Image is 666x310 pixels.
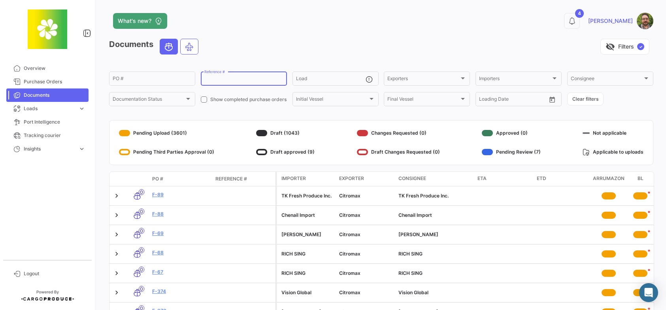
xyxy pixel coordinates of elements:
div: Draft (1043) [256,127,315,139]
datatable-header-cell: Exporter [336,172,395,186]
span: Documents [24,92,85,99]
div: Pending Upload (3601) [119,127,214,139]
div: Citromax [339,289,392,296]
div: Draft approved (9) [256,146,315,158]
a: Expand/Collapse Row [113,269,121,277]
a: F-67 [152,269,209,276]
span: RICH SING [398,251,423,257]
span: Importers [479,77,551,83]
input: To [496,98,528,103]
span: 0 [139,267,144,272]
span: visibility_off [606,42,615,51]
span: RICH SING [398,270,423,276]
span: Reference # [215,175,247,182]
a: Overview [6,62,89,75]
span: Vision Global [398,289,428,295]
a: Tracking courier [6,129,89,142]
span: Final Vessel [387,98,459,103]
span: Ping Kee [398,231,438,237]
button: visibility_offFilters✓ [600,39,649,54]
span: Consignee [398,175,426,182]
a: F-89 [152,191,209,198]
div: Changes Requested (0) [357,127,440,139]
div: RICH SING [281,270,333,277]
a: F-374 [152,288,209,295]
a: Expand/Collapse Row [113,250,121,258]
a: Purchase Orders [6,75,89,88]
a: Documents [6,88,89,102]
datatable-header-cell: ETD [534,172,593,186]
span: BL [638,175,643,183]
input: From [479,98,490,103]
datatable-header-cell: Reference # [212,172,275,186]
div: Draft Changes Requested (0) [357,146,440,158]
span: 0 [139,189,144,195]
span: expand_more [78,105,85,112]
div: Abrir Intercom Messenger [639,283,658,302]
span: ✓ [637,43,644,50]
span: Exporter [339,175,364,182]
a: Expand/Collapse Row [113,192,121,200]
datatable-header-cell: BL [624,172,656,186]
span: Chenail Import [398,212,432,218]
span: Loads [24,105,75,112]
img: SR.jpg [637,13,653,29]
datatable-header-cell: Consignee [395,172,474,186]
a: Expand/Collapse Row [113,211,121,219]
div: Citromax [339,192,392,199]
div: Citromax [339,250,392,257]
div: Pending Review (7) [482,146,541,158]
span: Importer [281,175,306,182]
a: Expand/Collapse Row [113,231,121,239]
div: RICH SING [281,250,333,257]
a: Port Intelligence [6,115,89,129]
span: Exporters [387,77,459,83]
span: Purchase Orders [24,78,85,85]
span: expand_more [78,145,85,152]
span: Show completed purchase orders [210,96,287,103]
span: ETD [537,175,546,182]
datatable-header-cell: Importer [277,172,336,186]
a: F-88 [152,210,209,218]
span: 0 [139,209,144,214]
div: Vision Global [281,289,333,296]
span: TK Fresh Produce Inc. [398,193,449,199]
span: Initial Vessel [296,98,368,103]
button: Air [181,39,198,54]
div: Approved (0) [482,127,541,139]
a: Expand/Collapse Row [113,289,121,297]
datatable-header-cell: ETA [474,172,534,186]
datatable-header-cell: Arrumazon [593,172,624,186]
div: Citromax [339,231,392,238]
span: What's new? [118,17,151,25]
span: 0 [139,228,144,234]
datatable-header-cell: PO # [149,172,212,186]
img: 8664c674-3a9e-46e9-8cba-ffa54c79117b.jfif [28,9,67,49]
button: Clear filters [567,92,604,105]
a: F-69 [152,230,209,237]
h3: Documents [109,39,201,54]
datatable-header-cell: Transport mode [125,176,149,182]
div: [PERSON_NAME] [281,231,333,238]
span: 0 [139,286,144,292]
span: Arrumazon [593,175,624,183]
div: TK Fresh Produce Inc. [281,192,333,199]
button: Open calendar [546,94,558,105]
div: Citromax [339,270,392,277]
div: Pending Third Parties Approval (0) [119,146,214,158]
div: Citromax [339,212,392,219]
span: Consignee [571,77,643,83]
span: [PERSON_NAME] [588,17,633,25]
span: Logout [24,270,85,277]
a: F-68 [152,249,209,256]
span: ETA [477,175,487,182]
button: Ocean [160,39,177,54]
span: PO # [152,175,163,182]
div: Applicable to uploads [583,146,643,158]
span: Port Intelligence [24,118,85,126]
span: Insights [24,145,75,152]
div: Chenail Import [281,212,333,219]
span: Tracking courier [24,132,85,139]
div: Not applicable [583,127,643,139]
span: Documentation Status [113,98,185,103]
